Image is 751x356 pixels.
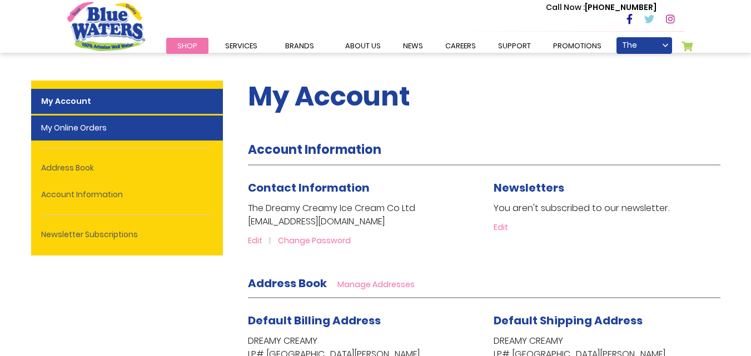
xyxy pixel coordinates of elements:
strong: My Account [31,89,223,114]
a: News [392,38,434,54]
span: Shop [177,41,197,51]
p: The Dreamy Creamy Ice Cream Co Ltd [EMAIL_ADDRESS][DOMAIN_NAME] [248,202,475,228]
a: careers [434,38,487,54]
p: You aren't subscribed to our newsletter. [494,202,720,215]
a: Account Information [31,182,223,207]
a: Newsletter Subscriptions [31,222,223,247]
a: store logo [67,2,145,51]
span: Brands [285,41,314,51]
a: My Online Orders [31,116,223,141]
span: Contact Information [248,180,370,195]
span: Default Shipping Address [494,313,643,328]
a: about us [334,38,392,54]
strong: Account Information [248,141,381,158]
a: Edit [248,235,276,246]
span: Services [225,41,257,51]
span: Default Billing Address [248,313,381,328]
span: My Account [248,78,410,115]
strong: Address Book [248,275,327,291]
a: Edit [494,222,508,233]
span: Newsletters [494,180,564,195]
a: Manage Addresses [337,279,415,290]
span: Edit [248,235,262,246]
a: The Dreamy Creamy Ice Cream Co Ltd [616,37,672,54]
a: Promotions [542,38,613,54]
p: [PHONE_NUMBER] [546,2,656,13]
a: Address Book [31,156,223,180]
a: support [487,38,542,54]
span: Call Now : [546,2,585,13]
a: Change Password [278,235,351,246]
